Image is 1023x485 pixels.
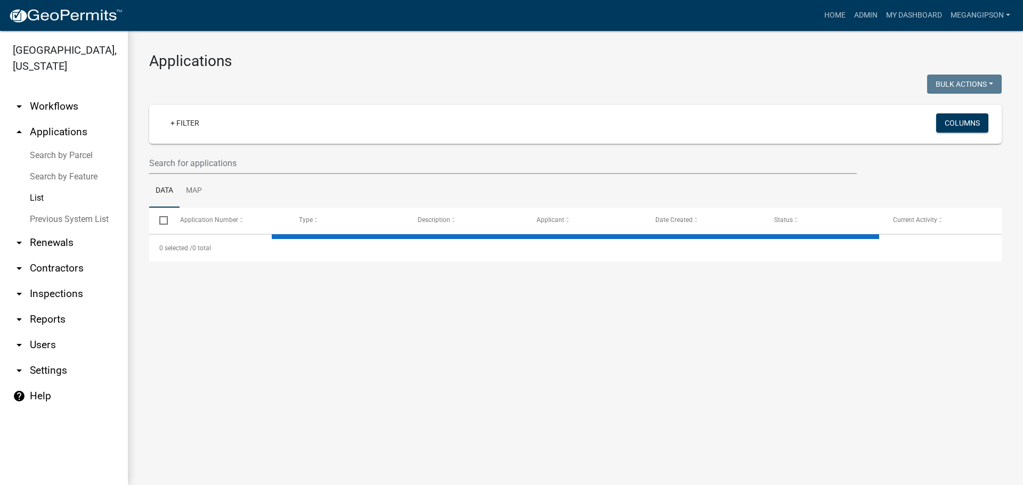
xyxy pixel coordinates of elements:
datatable-header-cell: Current Activity [883,208,1002,233]
i: arrow_drop_down [13,236,26,249]
datatable-header-cell: Date Created [645,208,764,233]
div: 0 total [149,235,1002,261]
a: Home [820,5,850,26]
h3: Applications [149,52,1002,70]
span: Date Created [655,216,693,224]
span: Description [418,216,450,224]
button: Columns [936,113,988,133]
i: arrow_drop_down [13,339,26,351]
i: arrow_drop_up [13,126,26,138]
span: Type [299,216,313,224]
datatable-header-cell: Status [764,208,883,233]
a: Map [180,174,208,208]
i: arrow_drop_down [13,100,26,113]
a: Admin [850,5,882,26]
span: Current Activity [893,216,937,224]
datatable-header-cell: Type [288,208,407,233]
i: arrow_drop_down [13,287,26,300]
span: 0 selected / [159,244,192,252]
datatable-header-cell: Select [149,208,169,233]
i: arrow_drop_down [13,364,26,377]
a: + Filter [162,113,208,133]
span: Status [774,216,793,224]
i: help [13,390,26,402]
input: Search for applications [149,152,857,174]
span: Applicant [537,216,564,224]
a: My Dashboard [882,5,946,26]
button: Bulk Actions [927,75,1002,94]
datatable-header-cell: Application Number [169,208,288,233]
datatable-header-cell: Description [408,208,526,233]
datatable-header-cell: Applicant [526,208,645,233]
a: megangipson [946,5,1014,26]
span: Application Number [180,216,238,224]
i: arrow_drop_down [13,262,26,275]
a: Data [149,174,180,208]
i: arrow_drop_down [13,313,26,326]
